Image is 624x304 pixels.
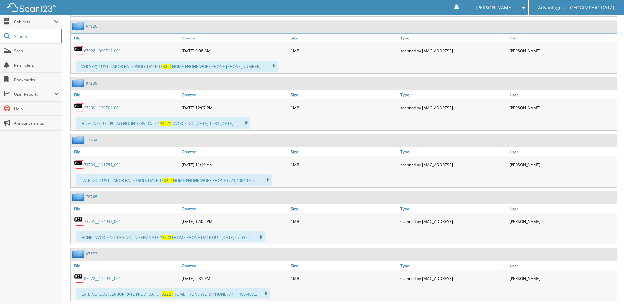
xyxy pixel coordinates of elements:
div: [DATE] 9:08 AM [180,44,289,57]
a: Created [180,204,289,213]
a: 67926 [86,23,97,29]
div: scanned by [MAC_ADDRESS] [399,44,508,57]
div: 1MB [289,101,398,114]
span: Cabinets [14,19,54,25]
img: folder2.png [72,193,86,201]
div: [PERSON_NAME] [508,44,617,57]
div: ...LATE NO. CUST. LABOR RATE PROD. DATE 1 HOME PHONE WORK PHONE (773)408^070 L... [76,174,272,186]
div: ...LATE NO. OUST, LABOR RATE PROD, DATE 1 HOME PHONE WORK PHONE (77:^) 408-407... [76,288,270,299]
div: 1MB [289,215,398,228]
a: Created [180,90,289,99]
div: 1MB [289,158,398,171]
a: File [71,34,180,42]
a: User [508,261,617,270]
div: [DATE] 11:19 AM [180,158,289,171]
img: scan123-logo-white.svg [7,3,56,12]
img: folder2.png [72,22,86,30]
div: [PERSON_NAME] [508,101,617,114]
a: 97209 [86,80,97,86]
a: Created [180,34,289,42]
a: Type [399,261,508,270]
a: Type [399,34,508,42]
a: 73734__111751_001 [84,162,121,167]
div: 1MB [289,272,398,285]
iframe: Chat Widget [591,272,624,304]
span: 33221 [160,121,171,126]
span: Bookmarks [14,77,59,83]
div: [PERSON_NAME] [508,215,617,228]
a: File [71,204,180,213]
a: User [508,204,617,213]
a: File [71,90,180,99]
span: Announcements [14,120,59,126]
div: [DATE] 5:31 PM [180,272,289,285]
span: User Reports [14,91,54,97]
img: PDF.png [74,160,84,169]
span: Scan [14,48,59,54]
a: User [508,147,617,156]
a: User [508,90,617,99]
span: 33221 [162,235,174,240]
div: scanned by [MAC_ADDRESS] [399,101,508,114]
a: 78745 [86,194,97,200]
div: [DATE] 12:07 PM [180,101,289,114]
div: scanned by [MAC_ADDRESS] [399,215,508,228]
img: folder2.png [72,136,86,144]
span: Search [14,34,58,39]
a: Size [289,204,398,213]
a: Type [399,204,508,213]
a: Size [289,90,398,99]
a: Size [289,261,398,270]
img: PDF.png [74,103,84,113]
div: [PERSON_NAME] [508,158,617,171]
div: scanned by [MAC_ADDRESS] [399,158,508,171]
a: File [71,261,180,270]
img: folder2.png [72,79,86,87]
span: Reminders [14,63,59,68]
a: User [508,34,617,42]
span: [PERSON_NAME] [476,6,512,10]
div: ...HONE INVOICE NO TAG NO. IN-SERV DATE 1 HOME PHONE DATE OUT [DATE] 07:53 0... [76,231,265,242]
div: ...Hours A77 97209 TAG NO. IN-SERV DATE 1 INVOICE NO. [DATE] 10:33 [DATE] ... [76,117,250,129]
div: [DATE] 12:05 PM [180,215,289,228]
a: Type [399,147,508,156]
span: 33221 [162,291,173,297]
span: Advantage of [GEOGRAPHIC_DATA] [538,6,614,10]
a: 67926__090712_001 [84,48,121,54]
a: 87572 [86,251,97,257]
a: 97209__120702_001 [84,105,121,111]
div: ...VER SKY) CUST. LABOR RATE PROD. DATE 1 HOME PHONE WORK PHONE [PHONE_NUMBER] ... [76,61,278,72]
span: 33221 [162,178,173,183]
div: scanned by [MAC_ADDRESS] [399,272,508,285]
a: 78745__174948_001 [84,219,121,224]
img: PDF.png [74,216,84,226]
a: Type [399,90,508,99]
img: PDF.png [74,273,84,283]
a: Size [289,34,398,42]
span: 33221 [161,64,172,69]
img: folder2.png [72,250,86,258]
a: 87572__172936_001 [84,276,121,281]
a: Created [180,147,289,156]
a: File [71,147,180,156]
div: [PERSON_NAME] [508,272,617,285]
a: 73734 [86,137,97,143]
div: 1MB [289,44,398,57]
span: Help [14,106,59,112]
a: Size [289,147,398,156]
a: Created [180,261,289,270]
img: PDF.png [74,46,84,56]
